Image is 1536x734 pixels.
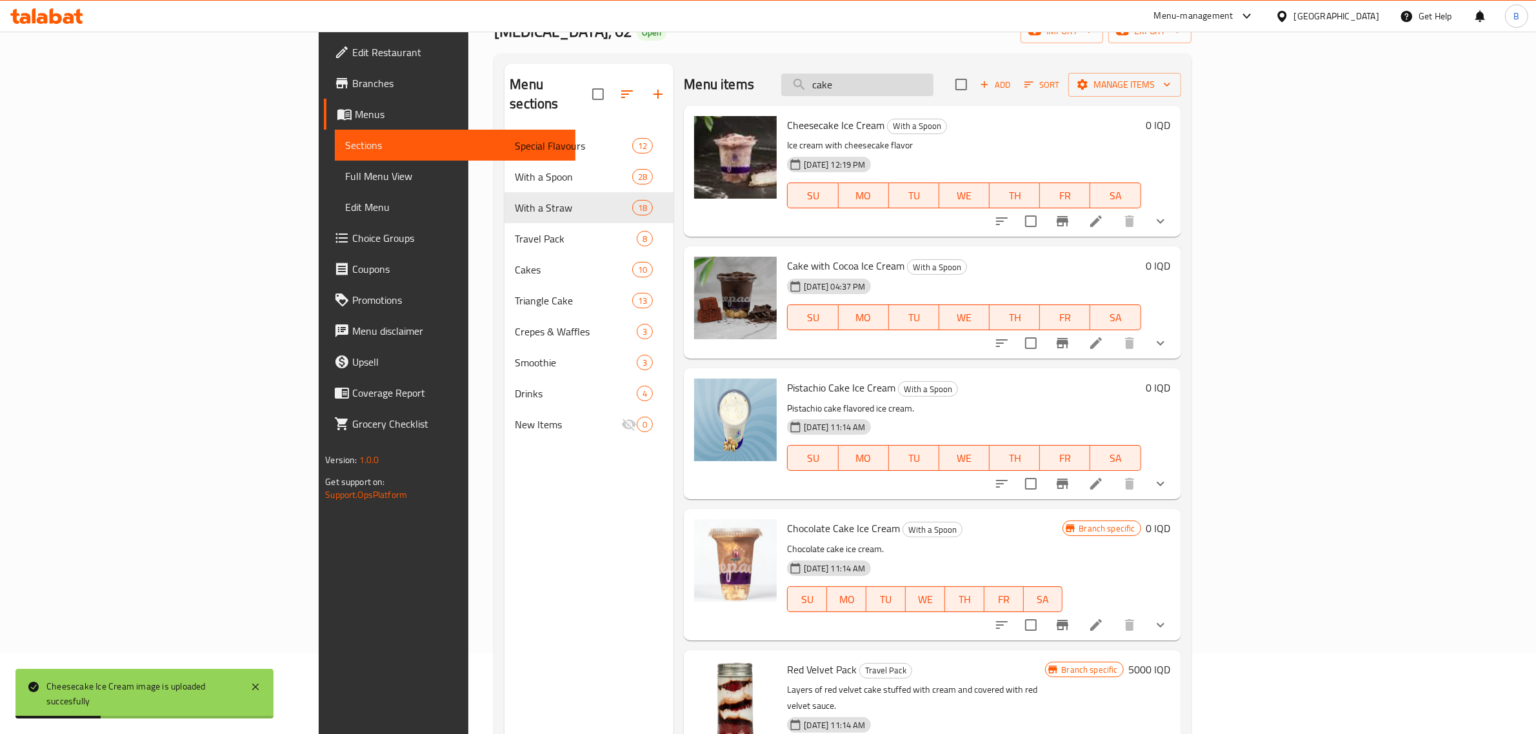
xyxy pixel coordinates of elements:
[827,586,866,612] button: MO
[787,378,895,397] span: Pistachio Cake Ice Cream
[995,186,1035,205] span: TH
[637,326,652,338] span: 3
[787,682,1045,714] p: Layers of red velvet cake stuffed with cream and covered with red velvet sauce.
[515,386,637,401] span: Drinks
[335,161,575,192] a: Full Menu View
[1024,77,1060,92] span: Sort
[872,590,901,609] span: TU
[515,138,632,154] span: Special Flavours
[1513,9,1519,23] span: B
[1119,23,1181,39] span: export
[355,106,565,122] span: Menus
[839,304,889,330] button: MO
[906,586,945,612] button: WE
[684,75,754,94] h2: Menu items
[1068,73,1181,97] button: Manage items
[637,388,652,400] span: 4
[907,259,967,275] div: With a Spoon
[781,74,933,96] input: search
[899,382,957,397] span: With a Spoon
[1045,186,1085,205] span: FR
[352,416,565,431] span: Grocery Checklist
[359,451,379,468] span: 1.0.0
[903,522,962,537] div: With a Spoon
[787,519,900,538] span: Chocolate Cake Ice Cream
[1129,660,1171,679] h6: 5000 IQD
[887,119,947,134] div: With a Spoon
[324,284,575,315] a: Promotions
[324,37,575,68] a: Edit Restaurant
[515,262,632,277] span: Cakes
[637,419,652,431] span: 0
[787,115,884,135] span: Cheesecake Ice Cream
[504,285,673,316] div: Triangle Cake13
[866,586,906,612] button: TU
[504,125,673,445] nav: Menu sections
[1095,449,1135,468] span: SA
[324,99,575,130] a: Menus
[1145,206,1176,237] button: show more
[515,200,632,215] span: With a Straw
[1153,335,1168,351] svg: Show Choices
[1017,208,1044,235] span: Select to update
[990,183,1040,208] button: TH
[515,169,632,184] div: With a Spoon
[504,347,673,378] div: Smoothie3
[46,679,237,708] div: Cheesecake Ice Cream image is uploaded succesfully
[1153,617,1168,633] svg: Show Choices
[515,293,632,308] span: Triangle Cake
[1114,468,1145,499] button: delete
[694,379,777,461] img: Pistachio Cake Ice Cream
[504,316,673,347] div: Crepes & Waffles3
[1017,470,1044,497] span: Select to update
[1145,610,1176,640] button: show more
[889,445,939,471] button: TU
[1040,445,1090,471] button: FR
[799,281,870,293] span: [DATE] 04:37 PM
[948,71,975,98] span: Select section
[1114,328,1145,359] button: delete
[324,68,575,99] a: Branches
[1040,304,1090,330] button: FR
[844,308,884,327] span: MO
[1045,449,1085,468] span: FR
[787,586,827,612] button: SU
[1029,590,1058,609] span: SA
[504,130,673,161] div: Special Flavours12
[637,25,666,41] div: Open
[1090,445,1141,471] button: SA
[637,357,652,369] span: 3
[839,445,889,471] button: MO
[986,610,1017,640] button: sort-choices
[939,445,990,471] button: WE
[903,522,962,537] span: With a Spoon
[1145,468,1176,499] button: show more
[799,159,870,171] span: [DATE] 12:19 PM
[345,199,565,215] span: Edit Menu
[939,304,990,330] button: WE
[633,171,652,183] span: 28
[888,119,946,134] span: With a Spoon
[352,385,565,401] span: Coverage Report
[832,590,861,609] span: MO
[633,295,652,307] span: 13
[990,590,1019,609] span: FR
[787,445,838,471] button: SU
[504,161,673,192] div: With a Spoon28
[504,409,673,440] div: New Items0
[1088,617,1104,633] a: Edit menu item
[793,186,833,205] span: SU
[793,590,822,609] span: SU
[637,233,652,245] span: 8
[939,183,990,208] button: WE
[1146,519,1171,537] h6: 0 IQD
[894,308,934,327] span: TU
[504,192,673,223] div: With a Straw18
[1145,328,1176,359] button: show more
[352,323,565,339] span: Menu disclaimer
[944,186,984,205] span: WE
[844,186,884,205] span: MO
[799,421,870,433] span: [DATE] 11:14 AM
